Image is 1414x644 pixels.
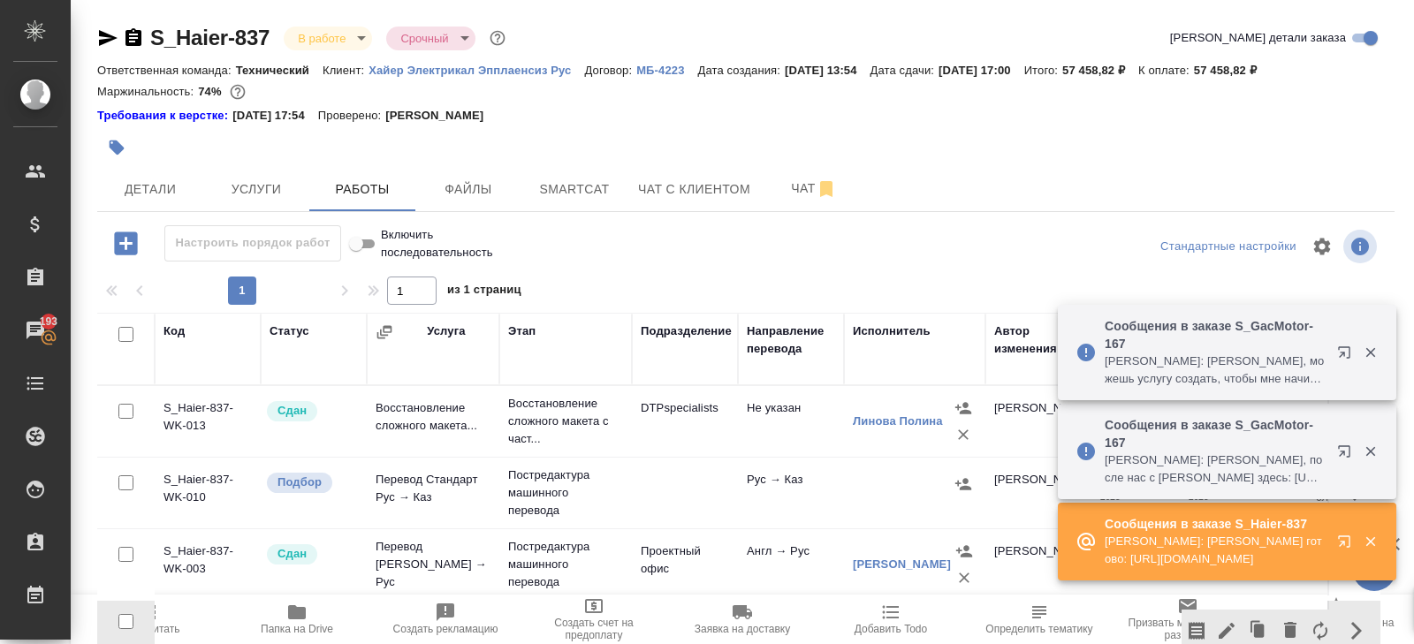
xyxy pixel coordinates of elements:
div: Исполнитель [853,322,931,340]
button: Открыть в новой вкладке [1327,434,1369,476]
p: Ответственная команда: [97,64,236,77]
td: Перевод Стандарт Рус → Каз [367,462,499,524]
p: Технический [236,64,323,77]
p: Маржинальность: [97,85,198,98]
p: Сдан [277,545,307,563]
button: Удалить [951,564,977,591]
span: Файлы [426,178,511,201]
span: Чат с клиентом [638,178,750,201]
p: Сообщения в заказе S_Haier-837 [1105,515,1326,533]
div: Менеджер проверил работу исполнителя, передает ее на следующий этап [265,399,358,423]
span: Посмотреть информацию [1343,230,1380,263]
span: Папка на Drive [261,623,333,635]
button: Скопировать ссылку для ЯМессенджера [97,27,118,49]
div: Автор изменения [994,322,1083,358]
span: Заявка на доставку [695,623,790,635]
button: Пересчитать [74,595,223,644]
p: Сдан [277,402,307,420]
p: [DATE] 17:00 [939,64,1024,77]
p: 57 458,82 ₽ [1062,64,1138,77]
button: Открыть в новой вкладке [1327,524,1369,566]
span: Создать рекламацию [393,623,498,635]
div: В работе [386,27,475,50]
button: Скопировать ссылку [123,27,144,49]
p: Договор: [584,64,636,77]
td: Не указан [738,390,844,452]
p: Подбор [277,474,322,491]
p: 57 458,82 ₽ [1194,64,1270,77]
button: Добавить тэг [97,128,136,167]
td: Восстановление сложного макета... [367,390,499,452]
span: [PERSON_NAME] детали заказа [1170,29,1346,47]
a: [PERSON_NAME] [853,557,951,571]
span: Определить тематику [985,623,1092,635]
td: DTPspecialists [632,390,738,452]
button: Папка на Drive [223,595,371,644]
button: Определить тематику [965,595,1114,644]
p: Дата создания: [698,64,785,77]
button: Закрыть [1352,345,1388,360]
td: S_Haier-837-WK-003 [155,534,261,595]
span: Услуги [214,178,299,201]
div: Менеджер проверил работу исполнителя, передает ее на следующий этап [265,542,358,566]
td: S_Haier-837-WK-013 [155,390,261,452]
p: Итого: [1024,64,1062,77]
button: В работе [293,31,351,46]
button: Удалить [950,421,977,448]
span: Детали [108,178,193,201]
span: из 1 страниц [447,279,521,305]
span: Работы [320,178,405,201]
p: Постредактура машинного перевода [508,538,623,591]
p: [PERSON_NAME]: [PERSON_NAME], можешь услугу создать, чтобы мне начислить? [1105,352,1326,388]
p: [DATE] 17:54 [232,107,318,125]
button: Срочный [395,31,453,46]
span: Чат [772,178,856,200]
button: Доп статусы указывают на важность/срочность заказа [486,27,509,49]
td: Англ → Рус [738,534,844,595]
p: [PERSON_NAME]: [PERSON_NAME] готово: [URL][DOMAIN_NAME] [1105,533,1326,568]
p: Сообщения в заказе S_GacMotor-167 [1105,317,1326,352]
div: Статус [270,322,309,340]
p: МБ-4223 [636,64,697,77]
div: В работе [284,27,372,50]
button: 12273.88 RUB; [226,80,249,103]
span: Добавить Todo [855,623,927,635]
div: Этап [508,322,536,340]
span: 193 [29,313,69,330]
p: [DATE] 13:54 [785,64,870,77]
button: Открыть в новой вкладке [1327,335,1369,377]
a: Требования к верстке: [97,107,232,125]
div: Подразделение [641,322,732,340]
div: Услуга [427,322,465,340]
button: Назначить [951,538,977,564]
p: Клиент: [323,64,369,77]
td: Проектный офис [632,534,738,595]
a: S_Haier-837 [150,26,270,49]
button: Создать счет на предоплату [520,595,668,644]
button: Добавить работу [102,225,150,261]
a: 193 [4,308,66,352]
button: Сгруппировать [376,323,393,341]
p: Сообщения в заказе S_GacMotor-167 [1105,416,1326,451]
button: Назначить [950,471,977,497]
td: Перевод [PERSON_NAME] → Рус [367,529,499,600]
a: Хайер Электрикал Эпплаенсиз Рус [369,62,584,77]
a: Линова Полина [853,414,943,428]
td: Рус → Каз [738,462,844,524]
p: [PERSON_NAME] [385,107,497,125]
a: МБ-4223 [636,62,697,77]
button: Заявка на доставку [668,595,817,644]
p: Постредактура машинного перевода [508,466,623,519]
p: К оплате: [1138,64,1194,77]
button: Создать рекламацию [371,595,520,644]
span: Настроить таблицу [1301,225,1343,268]
span: Включить последовательность [381,226,509,261]
button: Закрыть [1352,534,1388,549]
div: Нажми, чтобы открыть папку с инструкцией [97,107,232,125]
p: [PERSON_NAME]: [PERSON_NAME], после нас с [PERSON_NAME] здесь: [URL][DOMAIN_NAME] [1105,451,1326,487]
span: Smartcat [532,178,617,201]
p: Хайер Электрикал Эпплаенсиз Рус [369,64,584,77]
p: Проверено: [318,107,386,125]
button: Закрыть [1352,443,1388,459]
p: 74% [198,85,225,98]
